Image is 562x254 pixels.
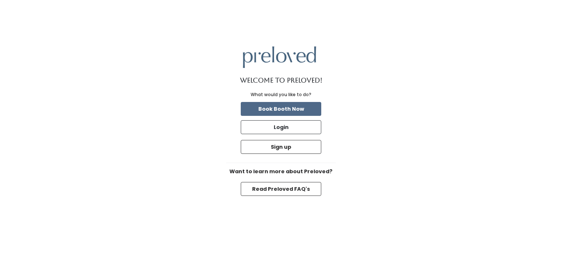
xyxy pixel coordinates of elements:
h6: Want to learn more about Preloved? [226,169,336,175]
a: Login [239,119,323,136]
a: Sign up [239,139,323,155]
h1: Welcome to Preloved! [240,77,322,84]
button: Login [241,120,321,134]
img: preloved logo [243,46,316,68]
div: What would you like to do? [251,91,311,98]
button: Read Preloved FAQ's [241,182,321,196]
button: Sign up [241,140,321,154]
button: Book Booth Now [241,102,321,116]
